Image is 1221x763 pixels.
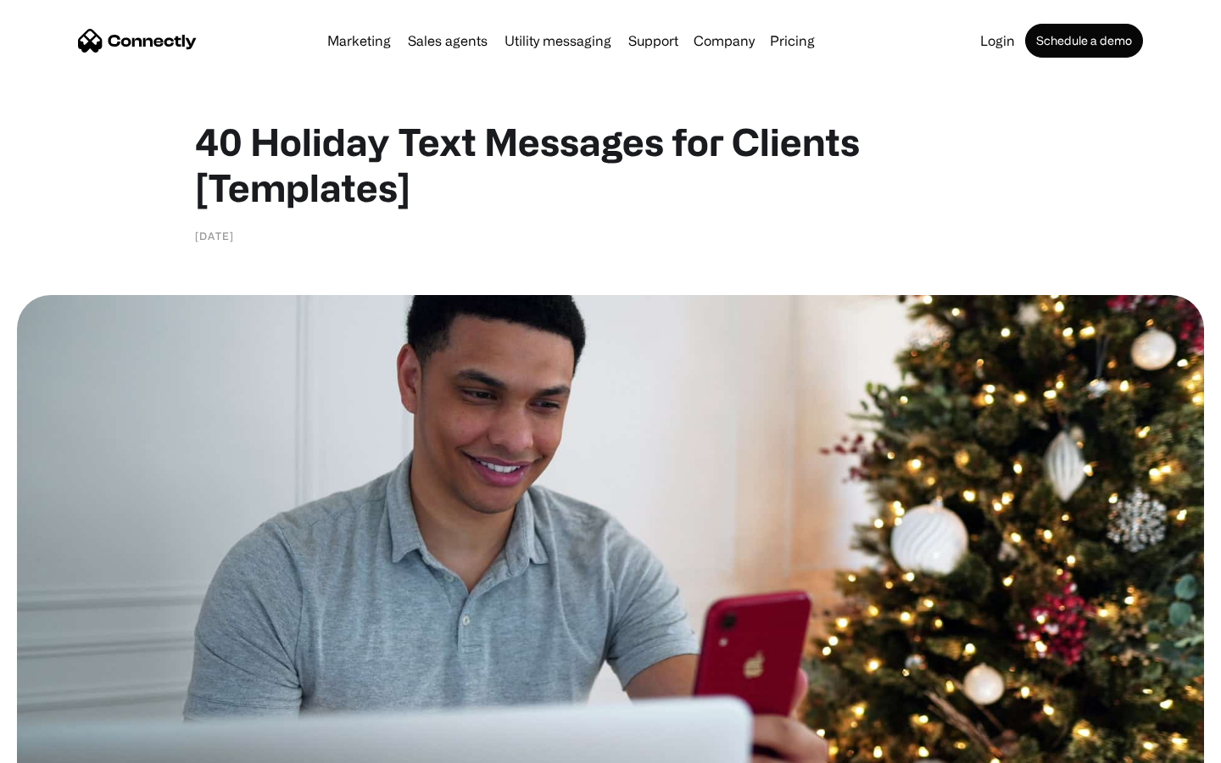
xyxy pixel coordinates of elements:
aside: Language selected: English [17,733,102,757]
a: Utility messaging [498,34,618,47]
div: Company [694,29,755,53]
a: Marketing [321,34,398,47]
a: Pricing [763,34,822,47]
div: Company [689,29,760,53]
a: Schedule a demo [1025,24,1143,58]
ul: Language list [34,733,102,757]
div: [DATE] [195,227,234,244]
h1: 40 Holiday Text Messages for Clients [Templates] [195,119,1026,210]
a: Sales agents [401,34,494,47]
a: home [78,28,197,53]
a: Support [622,34,685,47]
a: Login [973,34,1022,47]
